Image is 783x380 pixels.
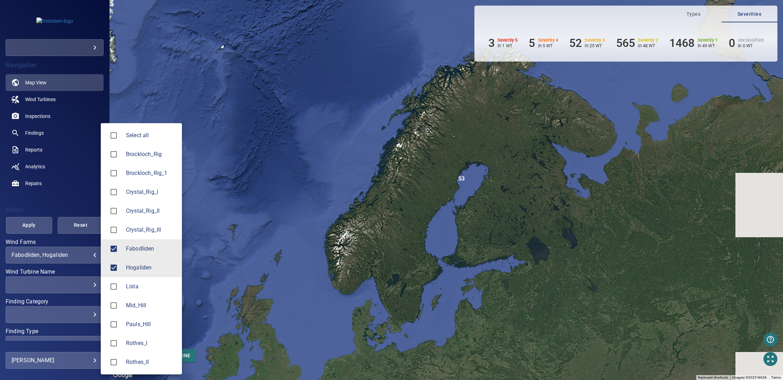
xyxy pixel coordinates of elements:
[126,263,176,272] span: Hogaliden
[106,185,121,199] span: Crystal_Rig_I
[126,263,176,272] div: Wind Farms Hogaliden
[126,150,176,159] span: Brockloch_Rig
[126,188,176,196] span: Crystal_Rig_I
[106,223,121,237] span: Crystal_Rig_III
[126,188,176,196] div: Wind Farms Crystal_Rig_I
[126,358,176,366] div: Wind Farms Rothes_II
[126,339,176,347] div: Wind Farms Rothes_I
[126,226,176,234] span: Crystal_Rig_III
[106,336,121,351] span: Rothes_I
[106,279,121,294] span: Lista
[126,245,176,253] span: Fabodliden
[126,207,176,215] span: Crystal_Rig_II
[106,204,121,218] span: Crystal_Rig_II
[106,317,121,332] span: Pauls_Hill
[126,320,176,329] span: Pauls_Hill
[106,355,121,370] span: Rothes_II
[126,245,176,253] div: Wind Farms Fabodliden
[101,123,182,374] ul: Fabodliden, Hogaliden
[126,339,176,347] span: Rothes_I
[126,150,176,159] div: Wind Farms Brockloch_Rig
[126,169,176,177] div: Wind Farms Brockloch_Rig_1
[126,301,176,310] div: Wind Farms Mid_Hill
[126,301,176,310] span: Mid_Hill
[126,358,176,366] span: Rothes_II
[106,260,121,275] span: Hogaliden
[106,241,121,256] span: Fabodliden
[106,298,121,313] span: Mid_Hill
[126,226,176,234] div: Wind Farms Crystal_Rig_III
[126,131,176,140] span: Select all
[126,282,176,291] div: Wind Farms Lista
[126,282,176,291] span: Lista
[106,147,121,162] span: Brockloch_Rig
[126,320,176,329] div: Wind Farms Pauls_Hill
[106,166,121,181] span: Brockloch_Rig_1
[126,207,176,215] div: Wind Farms Crystal_Rig_II
[126,169,176,177] span: Brockloch_Rig_1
